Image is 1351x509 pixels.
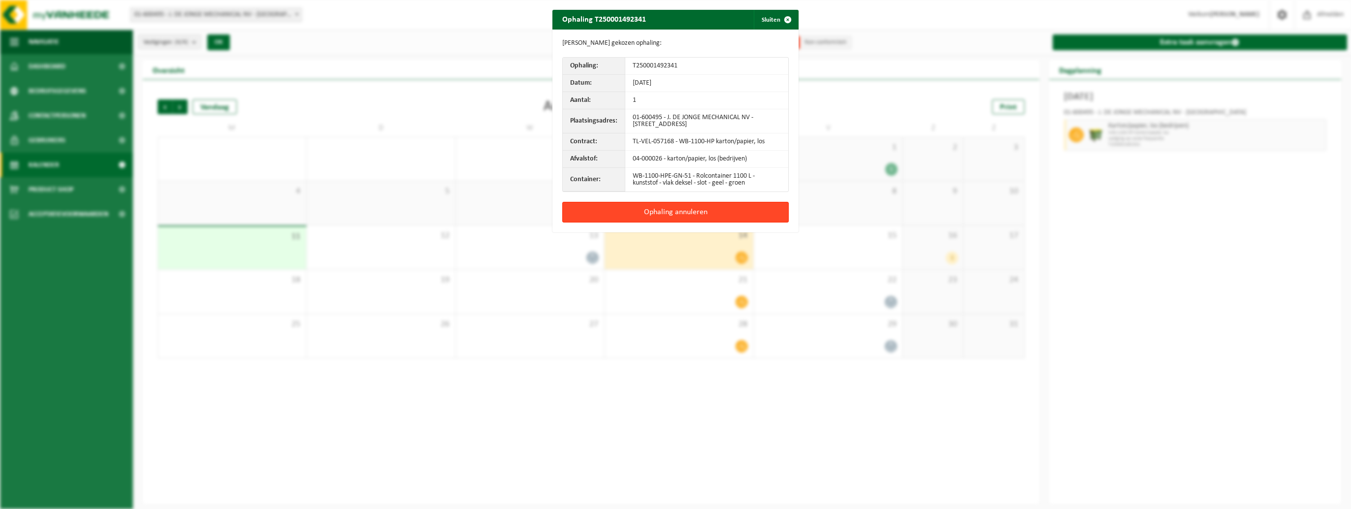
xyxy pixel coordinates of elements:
[552,10,656,29] h2: Ophaling T250001492341
[563,92,625,109] th: Aantal:
[563,168,625,191] th: Container:
[625,109,788,133] td: 01-600495 - J. DE JONGE MECHANICAL NV - [STREET_ADDRESS]
[562,39,789,47] p: [PERSON_NAME] gekozen ophaling:
[562,202,789,223] button: Ophaling annuleren
[754,10,798,30] button: Sluiten
[563,151,625,168] th: Afvalstof:
[625,92,788,109] td: 1
[563,58,625,75] th: Ophaling:
[625,133,788,151] td: TL-VEL-057168 - WB-1100-HP karton/papier, los
[563,75,625,92] th: Datum:
[563,109,625,133] th: Plaatsingsadres:
[625,168,788,191] td: WB-1100-HPE-GN-51 - Rolcontainer 1100 L - kunststof - vlak deksel - slot - geel - groen
[625,151,788,168] td: 04-000026 - karton/papier, los (bedrijven)
[563,133,625,151] th: Contract:
[625,75,788,92] td: [DATE]
[625,58,788,75] td: T250001492341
